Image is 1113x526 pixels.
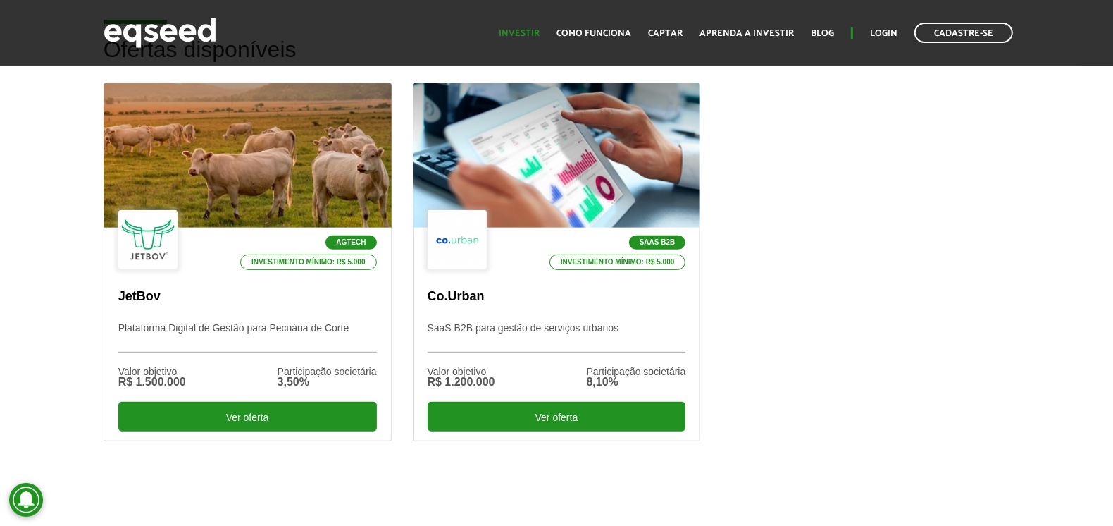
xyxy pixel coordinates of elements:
[428,322,686,353] p: SaaS B2B para gestão de serviços urbanos
[104,83,392,441] a: Agtech Investimento mínimo: R$ 5.000 JetBov Plataforma Digital de Gestão para Pecuária de Corte V...
[278,367,377,377] div: Participação societária
[870,29,897,38] a: Login
[549,255,686,270] p: Investimento mínimo: R$ 5.000
[240,255,377,270] p: Investimento mínimo: R$ 5.000
[629,236,686,250] p: SaaS B2B
[118,322,377,353] p: Plataforma Digital de Gestão para Pecuária de Corte
[499,29,540,38] a: Investir
[428,367,495,377] div: Valor objetivo
[428,402,686,432] div: Ver oferta
[325,236,376,250] p: Agtech
[118,367,186,377] div: Valor objetivo
[648,29,683,38] a: Captar
[413,83,701,441] a: SaaS B2B Investimento mínimo: R$ 5.000 Co.Urban SaaS B2B para gestão de serviços urbanos Valor ob...
[118,402,377,432] div: Ver oferta
[914,23,1013,43] a: Cadastre-se
[811,29,834,38] a: Blog
[556,29,631,38] a: Como funciona
[428,289,686,305] p: Co.Urban
[118,289,377,305] p: JetBov
[118,377,186,388] div: R$ 1.500.000
[428,377,495,388] div: R$ 1.200.000
[278,377,377,388] div: 3,50%
[104,14,216,51] img: EqSeed
[699,29,794,38] a: Aprenda a investir
[587,367,686,377] div: Participação societária
[587,377,686,388] div: 8,10%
